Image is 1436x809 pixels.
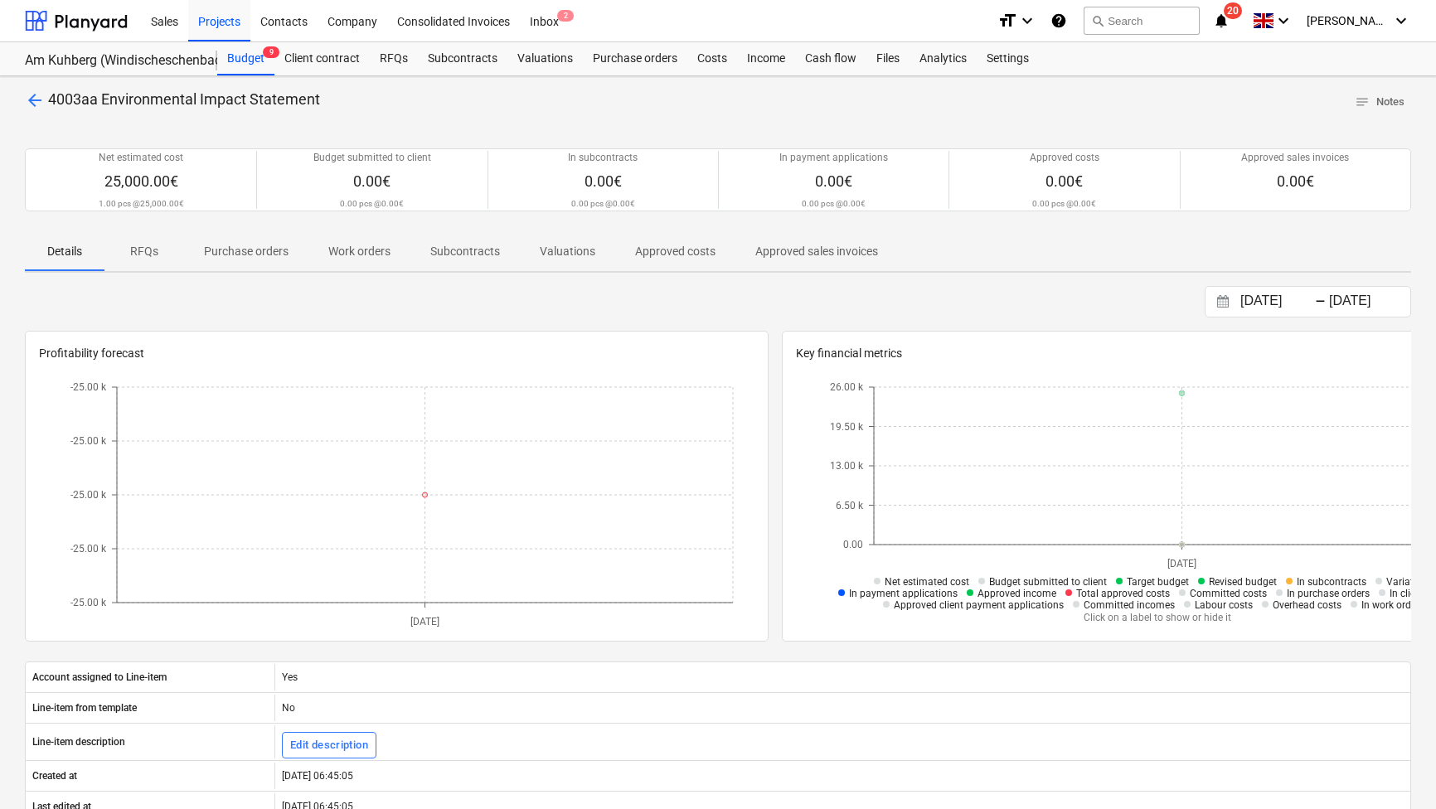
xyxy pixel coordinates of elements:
div: Edit description [290,736,368,755]
p: Account assigned to Line-item [32,671,167,685]
tspan: -25.00 k [70,436,107,448]
span: Committed costs [1190,588,1267,599]
p: Profitability forecast [39,345,754,362]
p: 0.00 pcs @ 0.00€ [340,198,404,209]
p: RFQs [124,243,164,260]
tspan: -25.00 k [70,598,107,609]
span: Target budget [1127,576,1189,588]
span: In purchase orders [1287,588,1370,599]
input: End Date [1326,290,1410,313]
span: notes [1355,94,1370,109]
span: 0.00€ [815,172,852,190]
tspan: 19.50 k [830,421,864,433]
i: notifications [1213,11,1230,31]
p: Created at [32,769,77,783]
p: Details [45,243,85,260]
span: Net estimated cost [885,576,969,588]
a: Valuations [507,42,583,75]
p: 0.00 pcs @ 0.00€ [571,198,635,209]
button: Notes [1348,90,1411,115]
span: 0.00€ [353,172,391,190]
span: search [1091,14,1104,27]
p: Approved sales invoices [1241,151,1349,165]
button: Edit description [282,732,376,758]
tspan: 26.00 k [830,382,864,394]
tspan: [DATE] [1167,558,1196,569]
span: In subcontracts [1297,576,1366,588]
p: In payment applications [779,151,888,165]
span: Labour costs [1195,599,1253,611]
div: [DATE] 06:45:05 [274,763,1410,789]
a: Analytics [910,42,977,75]
p: Approved costs [635,243,716,260]
div: - [1315,297,1326,307]
p: Approved sales invoices [755,243,878,260]
button: Search [1084,7,1200,35]
a: Files [866,42,910,75]
div: No [274,695,1410,721]
tspan: -25.00 k [70,490,107,501]
span: Overhead costs [1273,599,1341,611]
p: Line-item description [32,735,125,749]
p: Work orders [328,243,391,260]
i: keyboard_arrow_down [1273,11,1293,31]
a: Costs [687,42,737,75]
span: 4003aa Environmental Impact Statement [48,90,320,108]
tspan: 6.50 k [836,500,864,511]
span: 9 [263,46,279,58]
span: Variations [1386,576,1433,588]
tspan: 13.00 k [830,461,864,472]
a: Client contract [274,42,370,75]
p: In subcontracts [568,151,638,165]
i: keyboard_arrow_down [1017,11,1037,31]
span: 2 [557,10,574,22]
div: Yes [274,664,1410,690]
span: Committed incomes [1084,599,1175,611]
a: Budget9 [217,42,274,75]
button: Interact with the calendar and add the check-in date for your trip. [1209,293,1237,312]
span: 0.00€ [1277,172,1314,190]
tspan: -25.00 k [70,382,107,394]
p: Valuations [540,243,595,260]
span: Total approved costs [1076,588,1170,599]
p: Approved costs [1030,151,1099,165]
p: Subcontracts [430,243,500,260]
a: RFQs [370,42,418,75]
a: Subcontracts [418,42,507,75]
span: arrow_back [25,90,45,110]
a: Cash flow [795,42,866,75]
i: keyboard_arrow_down [1391,11,1411,31]
p: 1.00 pcs @ 25,000.00€ [99,198,184,209]
span: Notes [1355,93,1404,112]
span: Budget submitted to client [989,576,1107,588]
p: 0.00 pcs @ 0.00€ [802,198,866,209]
span: 0.00€ [1045,172,1083,190]
a: Income [737,42,795,75]
tspan: 0.00 [843,540,863,551]
span: Approved client payment applications [894,599,1064,611]
div: Budget [217,42,274,75]
span: Approved income [978,588,1056,599]
div: Am Kuhberg (Windischeschenbach) [25,52,197,70]
a: Purchase orders [583,42,687,75]
span: [PERSON_NAME] [1307,14,1390,27]
p: Line-item from template [32,701,137,715]
span: 20 [1224,2,1242,19]
p: Budget submitted to client [313,151,431,165]
a: Settings [977,42,1039,75]
tspan: -25.00 k [70,544,107,555]
span: In payment applications [849,588,958,599]
i: Knowledge base [1050,11,1067,31]
p: Purchase orders [204,243,289,260]
span: 0.00€ [585,172,622,190]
